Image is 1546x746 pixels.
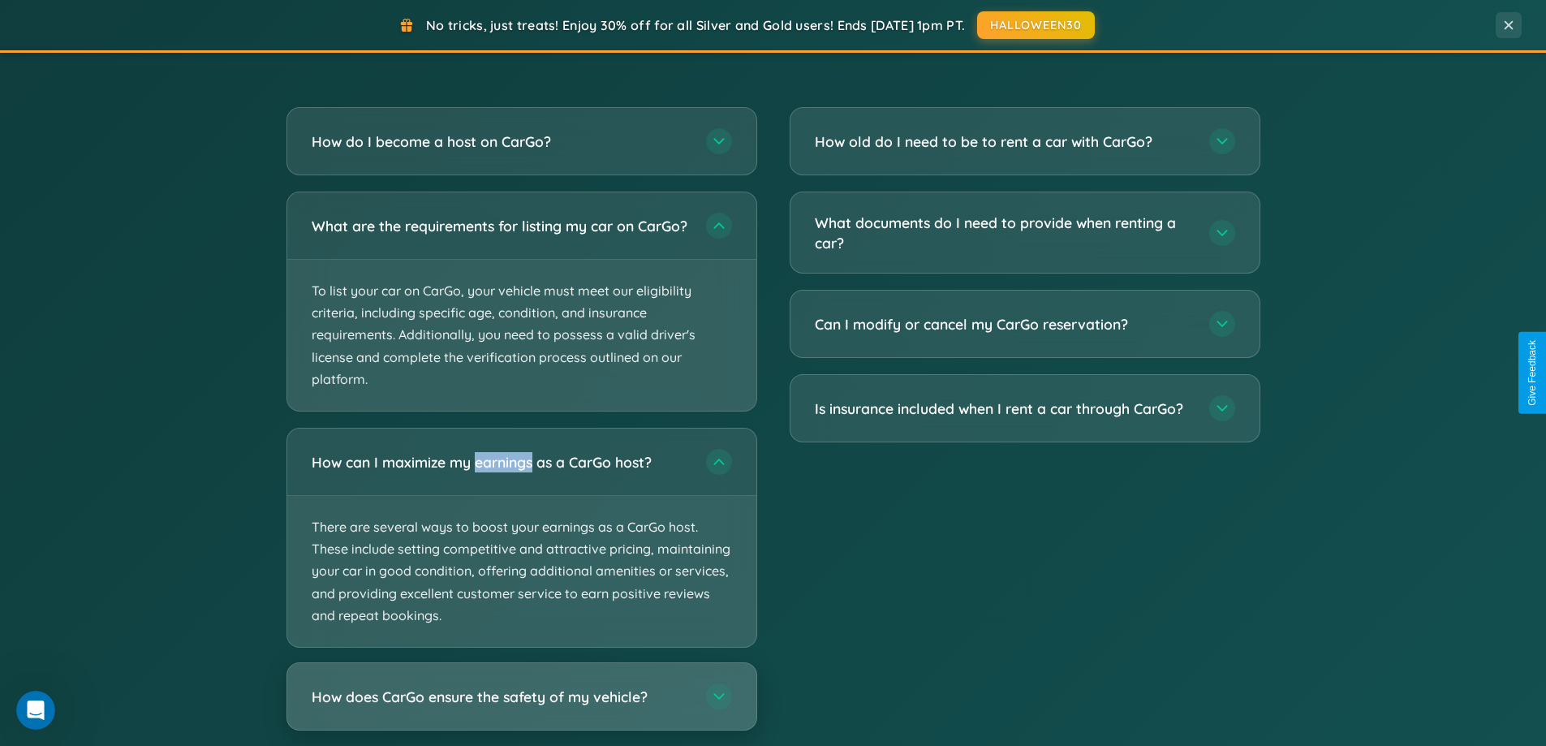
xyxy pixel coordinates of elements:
[287,260,756,411] p: To list your car on CarGo, your vehicle must meet our eligibility criteria, including specific ag...
[312,132,690,152] h3: How do I become a host on CarGo?
[287,496,756,647] p: There are several ways to boost your earnings as a CarGo host. These include setting competitive ...
[815,314,1193,334] h3: Can I modify or cancel my CarGo reservation?
[426,17,965,33] span: No tricks, just treats! Enjoy 30% off for all Silver and Gold users! Ends [DATE] 1pm PT.
[977,11,1095,39] button: HALLOWEEN30
[1527,340,1538,406] div: Give Feedback
[312,216,690,236] h3: What are the requirements for listing my car on CarGo?
[16,691,55,730] iframe: Intercom live chat
[815,399,1193,419] h3: Is insurance included when I rent a car through CarGo?
[312,687,690,707] h3: How does CarGo ensure the safety of my vehicle?
[815,132,1193,152] h3: How old do I need to be to rent a car with CarGo?
[312,452,690,472] h3: How can I maximize my earnings as a CarGo host?
[815,213,1193,252] h3: What documents do I need to provide when renting a car?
